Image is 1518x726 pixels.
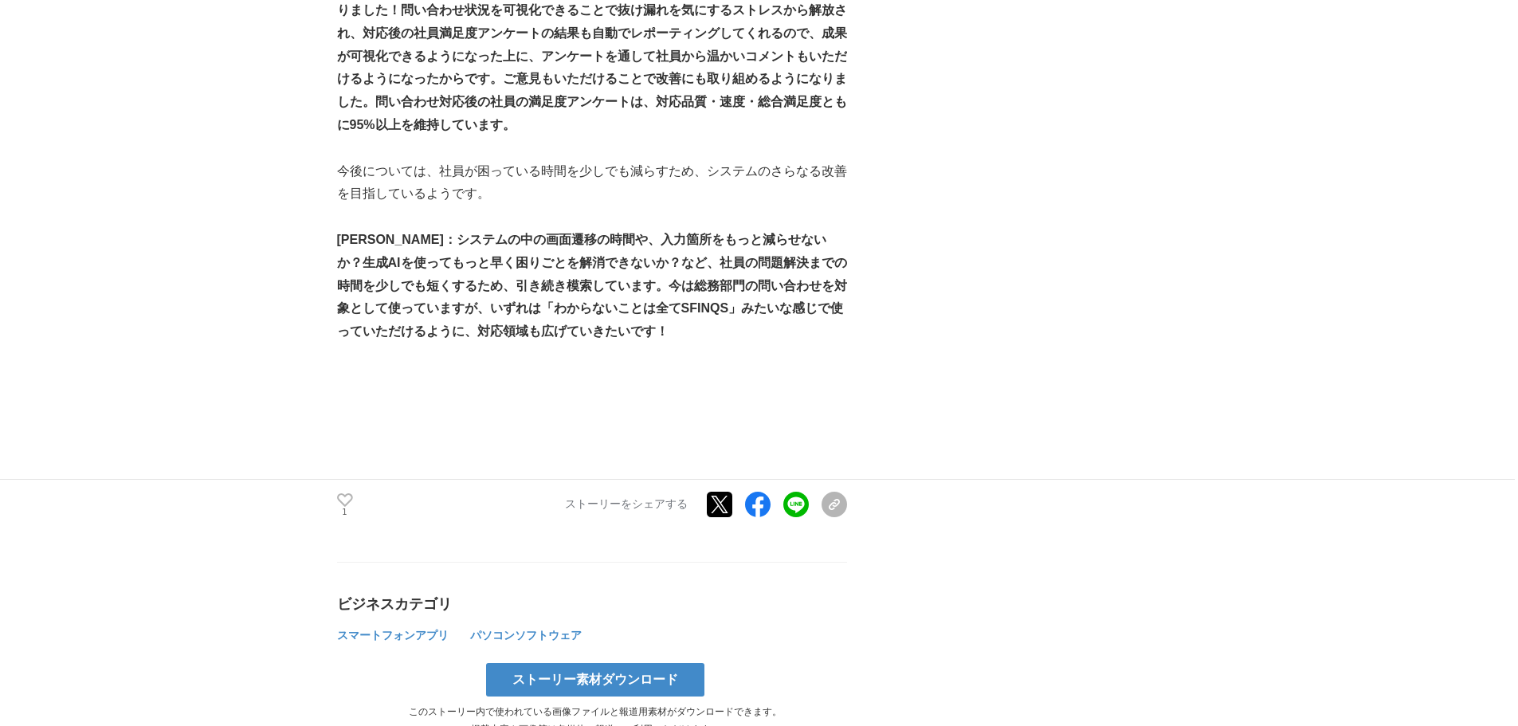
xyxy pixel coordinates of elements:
[337,233,847,338] strong: [PERSON_NAME]：システムの中の画面遷移の時間や、入力箇所をもっと減らせないか？生成AIを使ってもっと早く困りごとを解消できないか？など、社員の問題解決までの時間を少しでも短くするため...
[337,160,847,206] p: 今後については、社員が困っている時間を少しでも減らすため、システムのさらなる改善を目指しているようです。
[337,629,449,642] span: スマートフォンアプリ
[486,663,704,697] a: ストーリー素材ダウンロード
[337,595,847,614] div: ビジネスカテゴリ
[470,629,582,642] span: パソコンソフトウェア
[565,497,688,512] p: ストーリーをシェアする
[470,632,582,641] a: パソコンソフトウェア
[337,508,353,516] p: 1
[337,632,451,641] a: スマートフォンアプリ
